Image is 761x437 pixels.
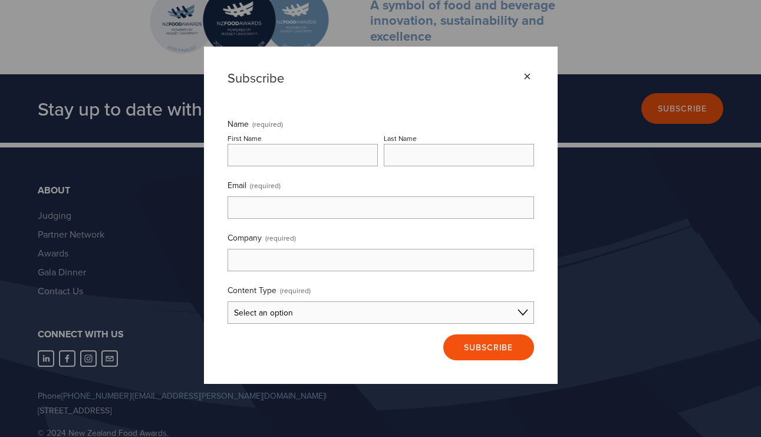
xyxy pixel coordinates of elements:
span: (required) [252,121,283,128]
span: Email [228,179,246,191]
span: Subscribe [464,341,513,353]
div: Close [521,70,534,83]
span: (required) [280,282,311,299]
span: Content Type [228,284,276,296]
div: First Name [228,133,262,143]
span: Company [228,232,262,244]
select: Content Type [228,301,534,324]
button: SubscribeSubscribe [443,334,533,360]
span: Name [228,118,249,130]
div: Last Name [384,133,417,143]
div: Subscribe [228,70,521,86]
span: (required) [250,177,281,194]
span: (required) [265,229,296,247]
